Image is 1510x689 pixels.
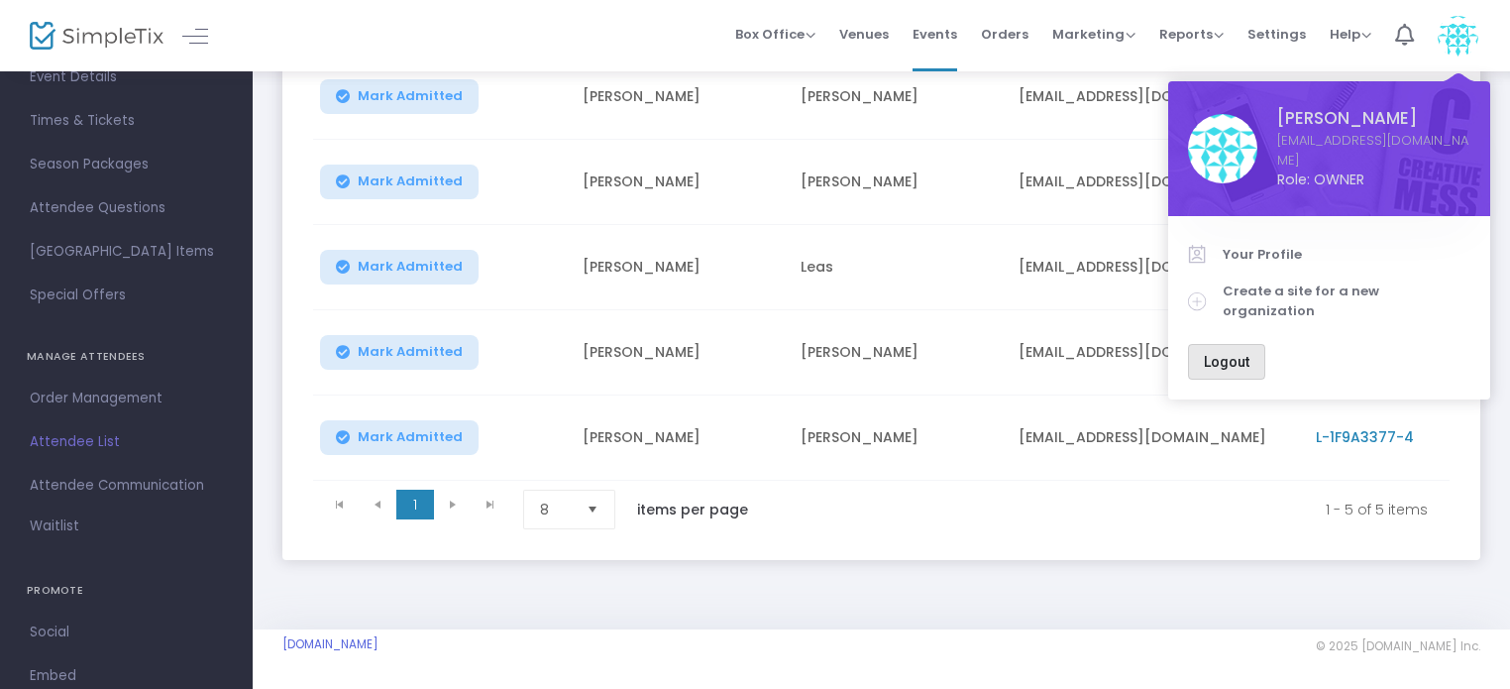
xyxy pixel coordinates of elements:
[789,140,1007,225] td: [PERSON_NAME]
[1188,236,1470,274] a: Your Profile
[27,571,226,611] h4: PROMOTE
[1277,170,1470,190] span: Role: OWNER
[358,173,463,189] span: Mark Admitted
[790,490,1428,529] kendo-pager-info: 1 - 5 of 5 items
[396,490,434,519] span: Page 1
[1316,427,1414,447] span: L-1F9A3377-4
[320,335,479,370] button: Mark Admitted
[1277,106,1470,131] span: [PERSON_NAME]
[30,195,223,221] span: Attendee Questions
[320,79,479,114] button: Mark Admitted
[320,250,479,285] button: Mark Admitted
[30,663,223,689] span: Embed
[1223,245,1470,265] span: Your Profile
[358,88,463,104] span: Mark Admitted
[637,500,748,519] label: items per page
[735,25,815,44] span: Box Office
[30,64,223,90] span: Event Details
[1330,25,1371,44] span: Help
[1007,396,1304,481] td: [EMAIL_ADDRESS][DOMAIN_NAME]
[320,420,479,455] button: Mark Admitted
[1007,310,1304,396] td: [EMAIL_ADDRESS][DOMAIN_NAME]
[1159,25,1224,44] span: Reports
[30,152,223,177] span: Season Packages
[579,491,606,528] button: Select
[540,500,571,519] span: 8
[571,396,789,481] td: [PERSON_NAME]
[789,310,1007,396] td: [PERSON_NAME]
[30,239,223,265] span: [GEOGRAPHIC_DATA] Items
[358,344,463,360] span: Mark Admitted
[981,9,1028,59] span: Orders
[789,396,1007,481] td: [PERSON_NAME]
[30,108,223,134] span: Times & Tickets
[1007,140,1304,225] td: [EMAIL_ADDRESS][DOMAIN_NAME]
[913,9,957,59] span: Events
[1188,273,1470,329] a: Create a site for a new organization
[1188,344,1265,380] button: Logout
[789,225,1007,310] td: Leas
[282,636,378,652] a: [DOMAIN_NAME]
[839,9,889,59] span: Venues
[1204,354,1249,370] span: Logout
[30,620,223,645] span: Social
[789,55,1007,140] td: [PERSON_NAME]
[30,517,79,536] span: Waitlist
[30,386,223,411] span: Order Management
[571,225,789,310] td: [PERSON_NAME]
[30,283,223,308] span: Special Offers
[27,337,226,377] h4: MANAGE ATTENDEES
[358,429,463,445] span: Mark Admitted
[571,140,789,225] td: [PERSON_NAME]
[358,259,463,275] span: Mark Admitted
[1316,638,1480,654] span: © 2025 [DOMAIN_NAME] Inc.
[1007,225,1304,310] td: [EMAIL_ADDRESS][DOMAIN_NAME]
[1007,55,1304,140] td: [EMAIL_ADDRESS][DOMAIN_NAME]
[571,55,789,140] td: [PERSON_NAME]
[320,165,479,199] button: Mark Admitted
[571,310,789,396] td: [PERSON_NAME]
[1277,131,1470,170] a: [EMAIL_ADDRESS][DOMAIN_NAME]
[1052,25,1135,44] span: Marketing
[1247,9,1306,59] span: Settings
[30,429,223,455] span: Attendee List
[1223,282,1470,320] span: Create a site for a new organization
[30,473,223,499] span: Attendee Communication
